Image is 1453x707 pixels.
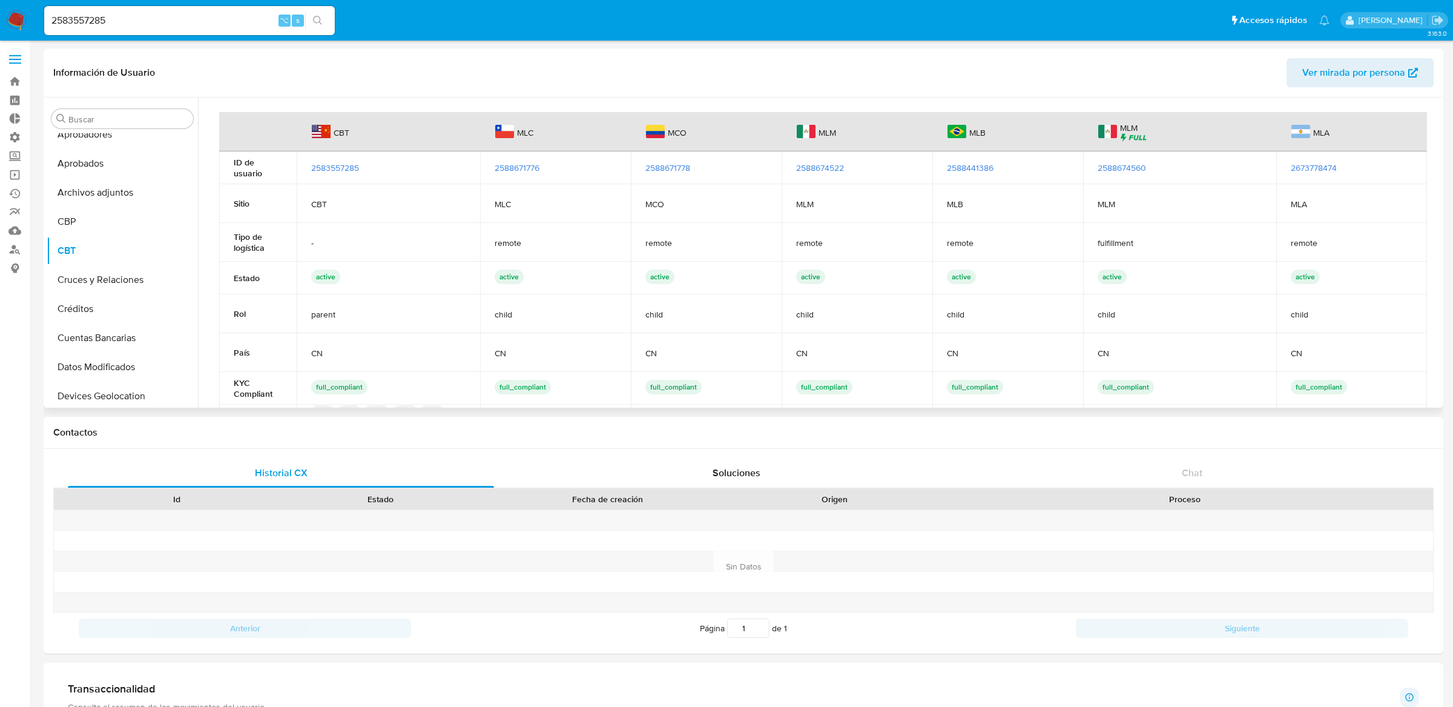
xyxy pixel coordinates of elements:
[53,67,155,79] h1: Información de Usuario
[944,493,1425,505] div: Proceso
[491,493,724,505] div: Fecha de creación
[784,622,787,634] span: 1
[1182,466,1202,480] span: Chat
[1076,619,1408,638] button: Siguiente
[47,236,198,265] button: CBT
[79,619,411,638] button: Anterior
[1319,15,1329,25] a: Notificaciones
[47,120,198,149] button: Aprobadores
[1287,58,1434,87] button: Ver mirada por persona
[53,427,1434,439] h1: Contactos
[47,353,198,382] button: Datos Modificados
[305,12,330,29] button: search-icon
[255,466,308,480] span: Historial CX
[280,15,289,26] span: ⌥
[47,382,198,411] button: Devices Geolocation
[47,149,198,178] button: Aprobados
[1431,14,1444,27] a: Salir
[56,114,66,124] button: Buscar
[68,114,188,125] input: Buscar
[1359,15,1427,26] p: eric.malcangi@mercadolibre.com
[47,207,198,236] button: CBP
[47,178,198,207] button: Archivos adjuntos
[47,265,198,294] button: Cruces y Relaciones
[1239,14,1307,27] span: Accesos rápidos
[713,466,760,480] span: Soluciones
[296,15,300,26] span: s
[44,13,335,28] input: Buscar usuario o caso...
[84,493,270,505] div: Id
[1302,58,1405,87] span: Ver mirada por persona
[741,493,927,505] div: Origen
[47,324,198,353] button: Cuentas Bancarias
[700,619,787,638] span: Página de
[287,493,473,505] div: Estado
[47,294,198,324] button: Créditos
